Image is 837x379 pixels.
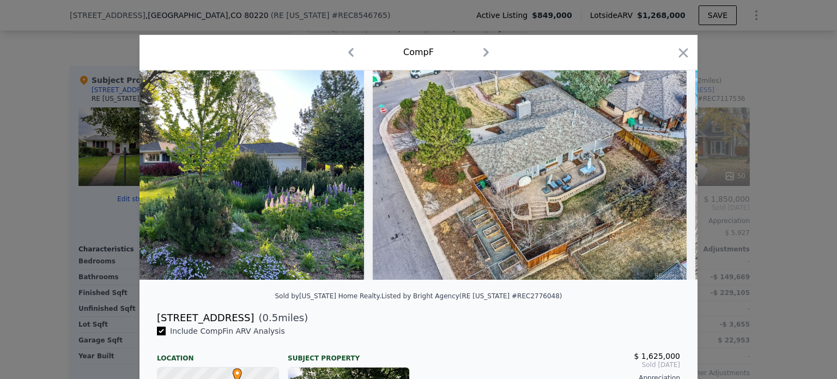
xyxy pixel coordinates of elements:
[157,310,254,326] div: [STREET_ADDRESS]
[634,352,680,360] span: $ 1,625,000
[166,327,289,335] span: Include Comp F in ARV Analysis
[288,345,410,363] div: Subject Property
[275,292,381,300] div: Sold by [US_STATE] Home Realty .
[230,368,236,375] div: •
[427,360,680,369] span: Sold [DATE]
[263,312,278,323] span: 0.5
[373,70,687,280] img: Property Img
[403,46,434,59] div: Comp F
[157,345,279,363] div: Location
[381,292,562,300] div: Listed by Bright Agency (RE [US_STATE] #REC2776048)
[85,70,364,280] img: Property Img
[254,310,308,326] span: ( miles)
